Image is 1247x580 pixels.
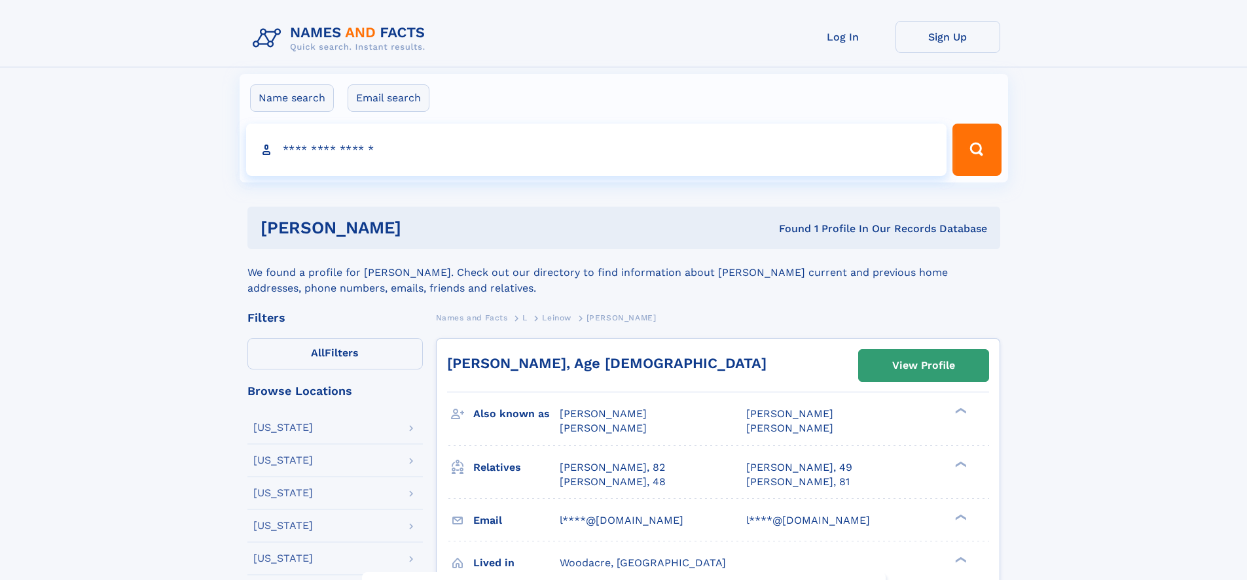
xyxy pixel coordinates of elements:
[247,21,436,56] img: Logo Names and Facts
[253,553,313,564] div: [US_STATE]
[253,520,313,531] div: [US_STATE]
[253,422,313,433] div: [US_STATE]
[473,552,560,574] h3: Lived in
[892,350,955,381] div: View Profile
[746,460,852,475] a: [PERSON_NAME], 49
[560,475,666,489] a: [PERSON_NAME], 48
[952,460,967,468] div: ❯
[473,403,560,425] h3: Also known as
[859,350,988,381] a: View Profile
[587,313,657,322] span: [PERSON_NAME]
[746,475,850,489] a: [PERSON_NAME], 81
[253,488,313,498] div: [US_STATE]
[952,124,1001,176] button: Search Button
[590,222,987,236] div: Found 1 Profile In Our Records Database
[473,509,560,532] h3: Email
[246,124,947,176] input: search input
[247,338,423,369] label: Filters
[952,513,967,521] div: ❯
[952,555,967,564] div: ❯
[560,556,726,569] span: Woodacre, [GEOGRAPHIC_DATA]
[560,422,647,434] span: [PERSON_NAME]
[447,355,767,371] a: [PERSON_NAME], Age [DEMOGRAPHIC_DATA]
[261,220,590,236] h1: [PERSON_NAME]
[542,309,571,326] a: Leinow
[746,407,833,420] span: [PERSON_NAME]
[746,422,833,434] span: [PERSON_NAME]
[560,407,647,420] span: [PERSON_NAME]
[542,313,571,322] span: Leinow
[247,249,1000,296] div: We found a profile for [PERSON_NAME]. Check out our directory to find information about [PERSON_N...
[247,385,423,397] div: Browse Locations
[473,456,560,479] h3: Relatives
[791,21,895,53] a: Log In
[522,309,528,326] a: L
[522,313,528,322] span: L
[253,455,313,466] div: [US_STATE]
[311,347,325,359] span: All
[895,21,1000,53] a: Sign Up
[952,407,967,415] div: ❯
[560,460,665,475] a: [PERSON_NAME], 82
[436,309,508,326] a: Names and Facts
[247,312,423,324] div: Filters
[348,84,429,112] label: Email search
[250,84,334,112] label: Name search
